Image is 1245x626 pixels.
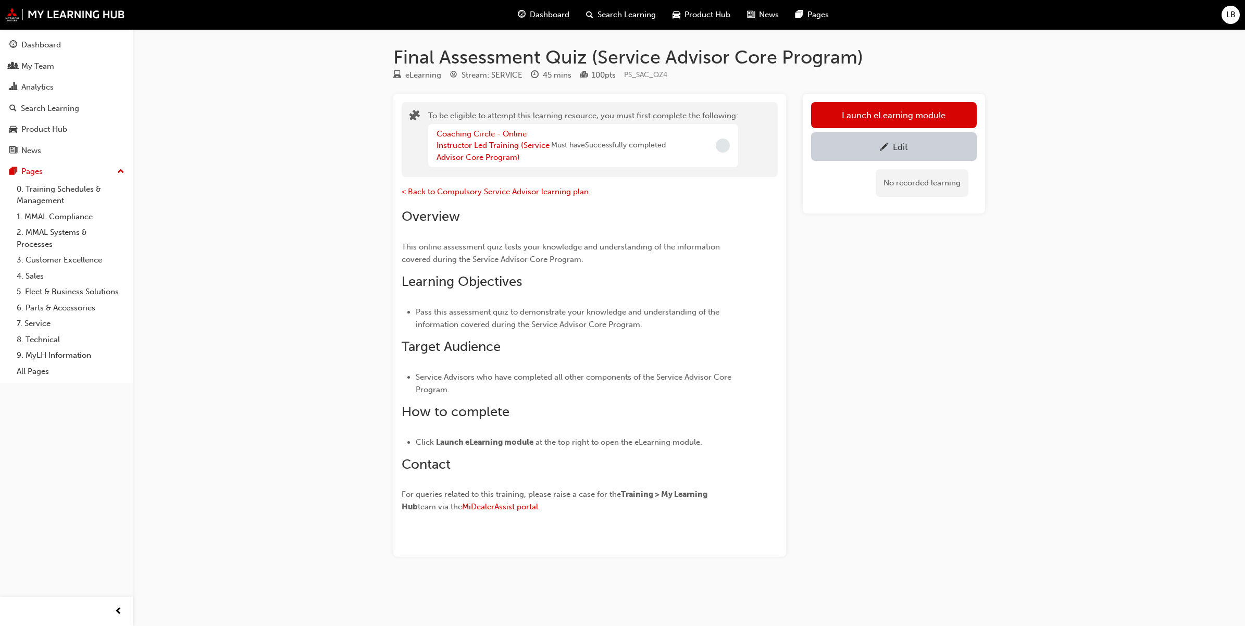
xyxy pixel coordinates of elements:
[578,4,664,26] a: search-iconSearch Learning
[402,242,722,264] span: This online assessment quiz tests your knowledge and understanding of the information covered dur...
[13,224,129,252] a: 2. MMAL Systems & Processes
[876,169,968,197] div: No recorded learning
[4,57,129,76] a: My Team
[5,8,125,21] img: mmal
[531,71,539,80] span: clock-icon
[21,39,61,51] div: Dashboard
[13,332,129,348] a: 8. Technical
[402,456,451,472] span: Contact
[518,8,526,21] span: guage-icon
[462,502,538,511] a: MiDealerAssist portal
[437,129,550,162] a: Coaching Circle - Online Instructor Led Training (Service Advisor Core Program)
[807,9,829,21] span: Pages
[543,69,571,81] div: 45 mins
[402,339,501,355] span: Target Audience
[402,273,522,290] span: Learning Objectives
[4,33,129,162] button: DashboardMy TeamAnalyticsSearch LearningProduct HubNews
[893,142,908,152] div: Edit
[586,8,593,21] span: search-icon
[393,46,985,69] h1: Final Assessment Quiz (Service Advisor Core Program)
[409,111,420,123] span: puzzle-icon
[9,83,17,92] span: chart-icon
[1222,6,1240,24] button: LB
[13,252,129,268] a: 3. Customer Excellence
[664,4,739,26] a: car-iconProduct Hub
[530,9,569,21] span: Dashboard
[9,125,17,134] span: car-icon
[13,300,129,316] a: 6. Parts & Accessories
[21,60,54,72] div: My Team
[416,372,733,394] span: Service Advisors who have completed all other components of the Service Advisor Core Program.
[9,62,17,71] span: people-icon
[551,140,666,152] span: Must have Successfully completed
[811,102,977,128] button: Launch eLearning module
[416,307,721,329] span: Pass this assessment quiz to demonstrate your knowledge and understanding of the information cove...
[4,162,129,181] button: Pages
[21,81,54,93] div: Analytics
[405,69,441,81] div: eLearning
[592,69,616,81] div: 100 pts
[13,316,129,332] a: 7. Service
[462,69,522,81] div: Stream: SERVICE
[4,78,129,97] a: Analytics
[531,69,571,82] div: Duration
[536,437,702,447] span: at the top right to open the eLearning module.
[21,166,43,178] div: Pages
[4,99,129,118] a: Search Learning
[21,103,79,115] div: Search Learning
[811,132,977,161] a: Edit
[9,146,17,156] span: news-icon
[580,71,588,80] span: podium-icon
[13,284,129,300] a: 5. Fleet & Business Solutions
[9,104,17,114] span: search-icon
[759,9,779,21] span: News
[4,120,129,139] a: Product Hub
[795,8,803,21] span: pages-icon
[393,71,401,80] span: learningResourceType_ELEARNING-icon
[747,8,755,21] span: news-icon
[597,9,656,21] span: Search Learning
[402,490,621,499] span: For queries related to this training, please raise a case for the
[716,139,730,153] span: Incomplete
[13,181,129,209] a: 0. Training Schedules & Management
[117,165,124,179] span: up-icon
[684,9,730,21] span: Product Hub
[21,145,41,157] div: News
[9,167,17,177] span: pages-icon
[787,4,837,26] a: pages-iconPages
[13,347,129,364] a: 9. MyLH Information
[402,208,460,224] span: Overview
[1226,9,1236,21] span: LB
[13,364,129,380] a: All Pages
[509,4,578,26] a: guage-iconDashboard
[402,404,509,420] span: How to complete
[13,268,129,284] a: 4. Sales
[450,71,457,80] span: target-icon
[9,41,17,50] span: guage-icon
[393,69,441,82] div: Type
[673,8,680,21] span: car-icon
[739,4,787,26] a: news-iconNews
[4,141,129,160] a: News
[418,502,462,511] span: team via the
[416,437,434,447] span: Click
[880,143,889,153] span: pencil-icon
[436,437,533,447] span: Launch eLearning module
[4,35,129,55] a: Dashboard
[624,70,667,79] span: Learning resource code
[428,110,738,169] div: To be eligible to attempt this learning resource, you must first complete the following:
[402,187,589,196] a: < Back to Compulsory Service Advisor learning plan
[580,69,616,82] div: Points
[450,69,522,82] div: Stream
[13,209,129,225] a: 1. MMAL Compliance
[538,502,540,511] span: .
[115,605,122,618] span: prev-icon
[21,123,67,135] div: Product Hub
